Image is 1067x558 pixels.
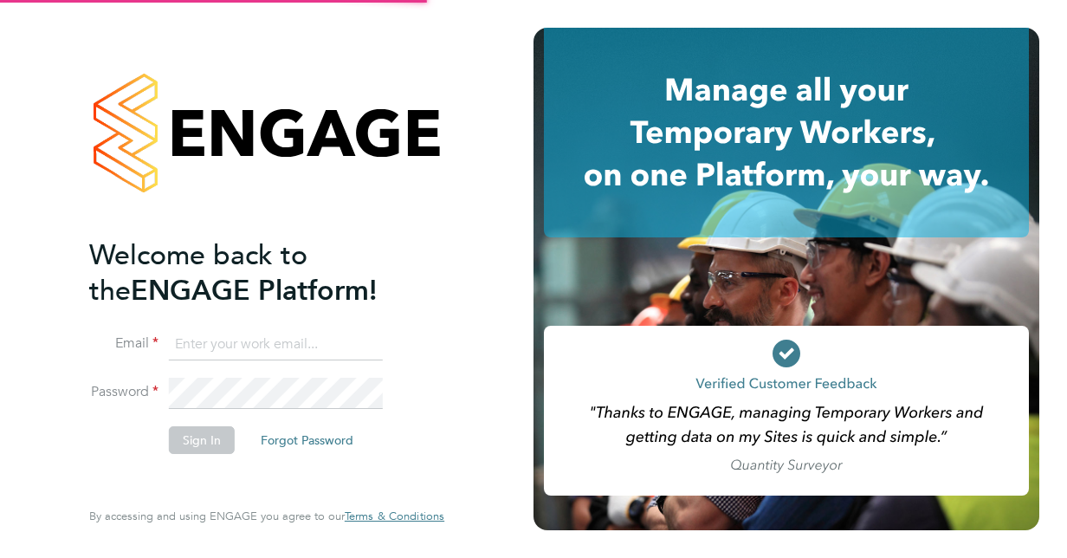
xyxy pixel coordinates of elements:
[89,238,307,308] span: Welcome back to the
[89,509,444,523] span: By accessing and using ENGAGE you agree to our
[89,334,158,353] label: Email
[169,329,383,360] input: Enter your work email...
[247,426,367,454] button: Forgot Password
[169,426,235,454] button: Sign In
[89,383,158,401] label: Password
[345,509,444,523] span: Terms & Conditions
[345,509,444,523] a: Terms & Conditions
[89,237,427,308] h2: ENGAGE Platform!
